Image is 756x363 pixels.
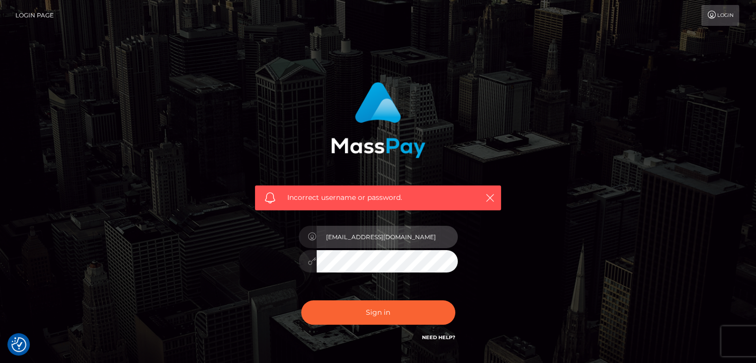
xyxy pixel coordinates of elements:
button: Consent Preferences [11,337,26,352]
span: Incorrect username or password. [287,192,469,203]
a: Login [701,5,739,26]
input: Username... [317,226,458,248]
a: Login Page [15,5,54,26]
img: MassPay Login [331,82,425,158]
img: Revisit consent button [11,337,26,352]
button: Sign in [301,300,455,325]
a: Need Help? [422,334,455,341]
